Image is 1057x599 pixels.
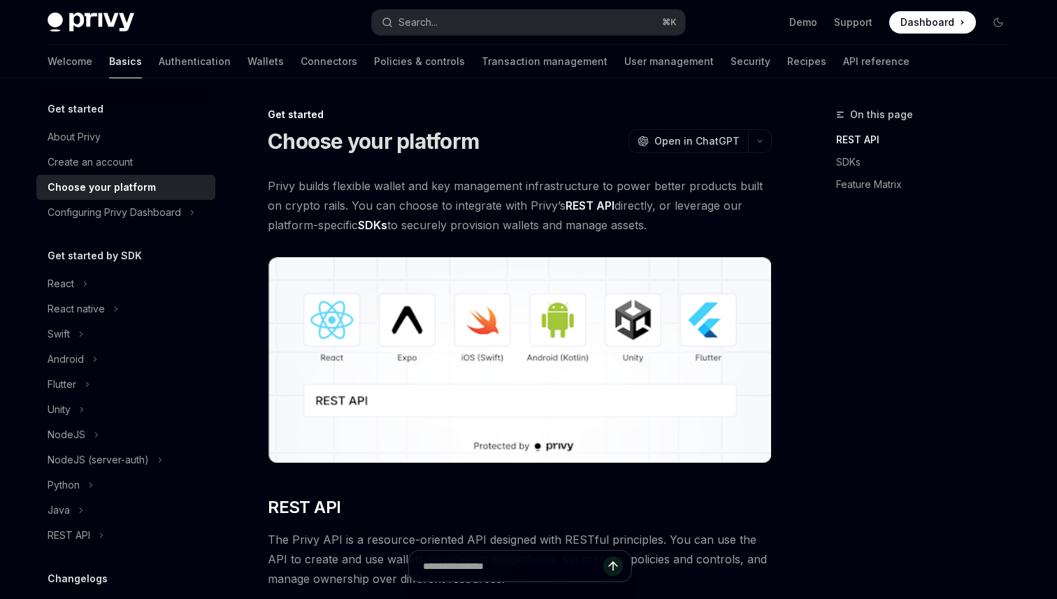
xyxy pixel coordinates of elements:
[48,13,134,32] img: dark logo
[48,247,142,264] h5: Get started by SDK
[48,275,74,292] div: React
[301,45,357,78] a: Connectors
[789,15,817,29] a: Demo
[48,326,70,342] div: Swift
[48,502,70,519] div: Java
[398,14,438,31] div: Search...
[787,45,826,78] a: Recipes
[889,11,976,34] a: Dashboard
[48,101,103,117] h5: Get started
[36,271,215,296] button: React
[566,199,614,212] strong: REST API
[36,498,215,523] button: Java
[987,11,1009,34] button: Toggle dark mode
[48,351,84,368] div: Android
[48,179,156,196] div: Choose your platform
[358,218,387,232] strong: SDKs
[900,15,954,29] span: Dashboard
[48,527,90,544] div: REST API
[603,556,623,576] button: Send message
[843,45,909,78] a: API reference
[834,15,872,29] a: Support
[482,45,607,78] a: Transaction management
[268,129,479,154] h1: Choose your platform
[159,45,231,78] a: Authentication
[247,45,284,78] a: Wallets
[109,45,142,78] a: Basics
[36,150,215,175] a: Create an account
[268,257,772,463] img: images/Platform2.png
[48,376,76,393] div: Flutter
[48,154,133,171] div: Create an account
[374,45,465,78] a: Policies & controls
[423,551,603,582] input: Ask a question...
[836,151,1021,173] a: SDKs
[48,301,105,317] div: React native
[48,570,108,587] h5: Changelogs
[36,347,215,372] button: Android
[36,296,215,322] button: React native
[836,173,1021,196] a: Feature Matrix
[731,45,770,78] a: Security
[36,397,215,422] button: Unity
[662,17,677,28] span: ⌘ K
[850,106,913,123] span: On this page
[36,372,215,397] button: Flutter
[48,204,181,221] div: Configuring Privy Dashboard
[654,134,740,148] span: Open in ChatGPT
[48,426,85,443] div: NodeJS
[628,129,748,153] button: Open in ChatGPT
[36,422,215,447] button: NodeJS
[624,45,714,78] a: User management
[48,452,149,468] div: NodeJS (server-auth)
[48,45,92,78] a: Welcome
[36,472,215,498] button: Python
[36,447,215,472] button: NodeJS (server-auth)
[836,129,1021,151] a: REST API
[36,200,215,225] button: Configuring Privy Dashboard
[36,322,215,347] button: Swift
[268,176,772,235] span: Privy builds flexible wallet and key management infrastructure to power better products built on ...
[48,129,101,145] div: About Privy
[36,523,215,548] button: REST API
[268,530,772,589] span: The Privy API is a resource-oriented API designed with RESTful principles. You can use the API to...
[36,175,215,200] a: Choose your platform
[48,477,80,493] div: Python
[48,401,71,418] div: Unity
[268,496,340,519] span: REST API
[372,10,685,35] button: Search...⌘K
[268,108,772,122] div: Get started
[36,124,215,150] a: About Privy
